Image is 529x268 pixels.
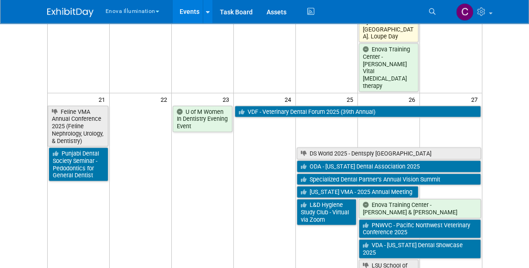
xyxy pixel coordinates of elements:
[47,8,93,17] img: ExhibitDay
[297,174,481,186] a: Specialized Dental Partner’s Annual Vision Summit
[284,93,295,105] span: 24
[470,93,482,105] span: 27
[235,106,481,118] a: VDF - Veterinary Dental Forum 2025 (39th Annual)
[98,93,109,105] span: 21
[297,161,481,173] a: ODA - [US_STATE] Dental Association 2025
[160,93,171,105] span: 22
[297,148,481,160] a: DS World 2025 - Dentsply [GEOGRAPHIC_DATA]
[456,3,473,21] img: Coley McClendon
[49,148,109,181] a: Punjabi Dental Society Seminar - Pedodontics for General Dentist
[297,199,356,225] a: L&D Hygiene Study Club - Virtual via Zoom
[173,106,232,132] a: U of M Women In Dentistry Evening Event
[359,44,418,92] a: Enova Training Center - [PERSON_NAME] Vital [MEDICAL_DATA] therapy
[359,239,481,258] a: VDA - [US_STATE] Dental Showcase 2025
[359,199,481,218] a: Enova Training Center - [PERSON_NAME] & [PERSON_NAME]
[346,93,357,105] span: 25
[359,219,481,238] a: PNWVC - Pacific Northwest Veterinary Conference 2025
[222,93,233,105] span: 23
[297,186,418,198] a: [US_STATE] VMA - 2025 Annual Meeting
[408,93,419,105] span: 26
[48,106,109,147] a: Feline VMA Annual Conference 2025 (Feline Nephrology, Urology, & Dentistry)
